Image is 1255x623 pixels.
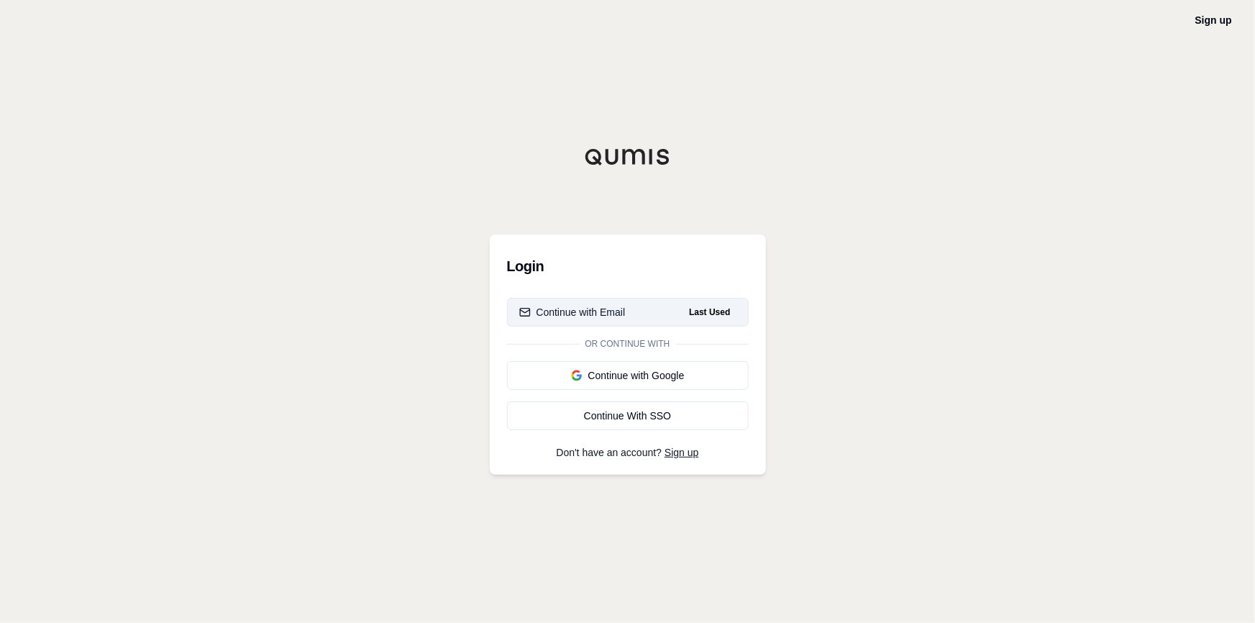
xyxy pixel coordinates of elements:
button: Continue with Google [507,361,749,390]
span: Or continue with [580,338,676,350]
a: Sign up [665,447,698,458]
button: Continue with EmailLast Used [507,298,749,327]
span: Last Used [683,304,736,321]
h3: Login [507,252,749,281]
a: Sign up [1195,14,1232,26]
div: Continue with Email [519,305,626,319]
div: Continue With SSO [519,409,736,423]
p: Don't have an account? [507,447,749,458]
a: Continue With SSO [507,401,749,430]
div: Continue with Google [519,368,736,383]
img: Qumis [585,148,671,165]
